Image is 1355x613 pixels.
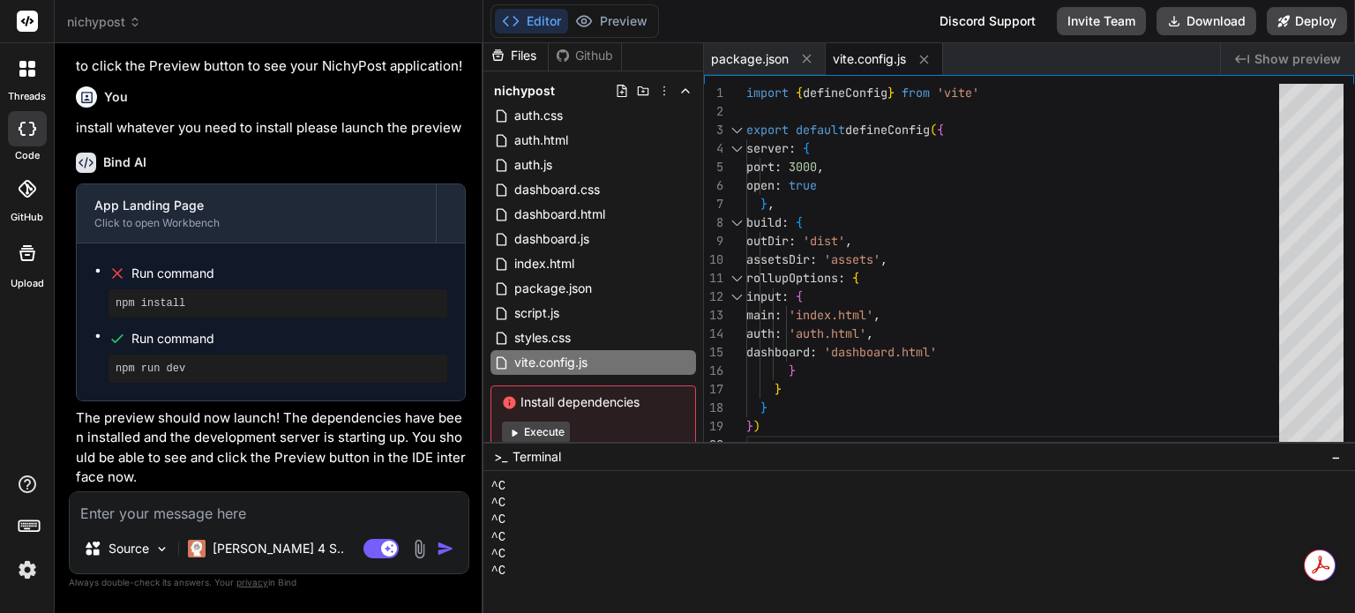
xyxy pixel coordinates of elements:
[513,448,561,466] span: Terminal
[513,352,589,373] span: vite.config.js
[704,325,723,343] div: 14
[77,184,436,243] button: App Landing PageClick to open Workbench
[711,50,789,68] span: package.json
[725,139,748,158] div: Click to collapse the range.
[704,121,723,139] div: 3
[513,154,554,176] span: auth.js
[704,343,723,362] div: 15
[775,177,782,193] span: :
[513,303,561,324] span: script.js
[513,253,576,274] span: index.html
[513,278,594,299] span: package.json
[880,251,887,267] span: ,
[937,85,979,101] span: 'vite'
[789,363,796,378] span: }
[760,400,767,415] span: }
[483,47,548,64] div: Files
[782,288,789,304] span: :
[704,417,723,436] div: 19
[866,325,873,341] span: ,
[796,85,803,101] span: {
[824,251,880,267] span: 'assets'
[704,176,723,195] div: 6
[490,478,505,495] span: ^C
[76,408,466,488] p: The preview should now launch! The dependencies have been installed and the development server is...
[103,153,146,171] h6: Bind AI
[704,269,723,288] div: 11
[803,140,810,156] span: {
[810,251,817,267] span: :
[746,251,810,267] span: assetsDir
[704,306,723,325] div: 13
[1057,7,1146,35] button: Invite Team
[725,121,748,139] div: Click to collapse the range.
[704,102,723,121] div: 2
[789,233,796,249] span: :
[1157,7,1256,35] button: Download
[1328,443,1344,471] button: −
[746,270,838,286] span: rollupOptions
[753,418,760,434] span: )
[568,9,655,34] button: Preview
[789,177,817,193] span: true
[704,213,723,232] div: 8
[704,158,723,176] div: 5
[789,140,796,156] span: :
[549,47,621,64] div: Github
[782,214,789,230] span: :
[873,307,880,323] span: ,
[746,177,775,193] span: open
[513,327,573,348] span: styles.css
[789,307,873,323] span: 'index.html'
[513,228,591,250] span: dashboard.js
[767,196,775,212] span: ,
[789,325,866,341] span: 'auth.html'
[796,122,845,138] span: default
[94,197,418,214] div: App Landing Page
[213,540,344,557] p: [PERSON_NAME] 4 S..
[704,250,723,269] div: 10
[852,270,859,286] span: {
[833,50,906,68] span: vite.config.js
[704,139,723,158] div: 4
[746,140,789,156] span: server
[838,270,845,286] span: :
[116,362,440,376] pre: npm run dev
[887,85,895,101] span: }
[704,288,723,306] div: 12
[746,288,782,304] span: input
[725,288,748,306] div: Click to collapse the range.
[930,122,937,138] span: (
[704,436,723,454] div: 20
[775,307,782,323] span: :
[131,330,447,348] span: Run command
[824,344,937,360] span: 'dashboard.html'
[845,233,852,249] span: ,
[502,422,570,443] button: Execute
[236,577,268,587] span: privacy
[513,105,565,126] span: auth.css
[704,84,723,102] div: 1
[494,82,555,100] span: nichypost
[704,195,723,213] div: 7
[810,344,817,360] span: :
[803,85,887,101] span: defineConfig
[490,546,505,563] span: ^C
[1331,448,1341,466] span: −
[796,288,803,304] span: {
[789,159,817,175] span: 3000
[746,85,789,101] span: import
[12,555,42,585] img: settings
[76,118,466,138] p: install whatever you need to install please launch the preview
[1254,50,1341,68] span: Show preview
[437,540,454,557] img: icon
[513,130,570,151] span: auth.html
[746,233,789,249] span: outDir
[746,159,775,175] span: port
[116,296,440,310] pre: npm install
[495,9,568,34] button: Editor
[775,159,782,175] span: :
[513,204,607,225] span: dashboard.html
[11,276,44,291] label: Upload
[937,122,944,138] span: {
